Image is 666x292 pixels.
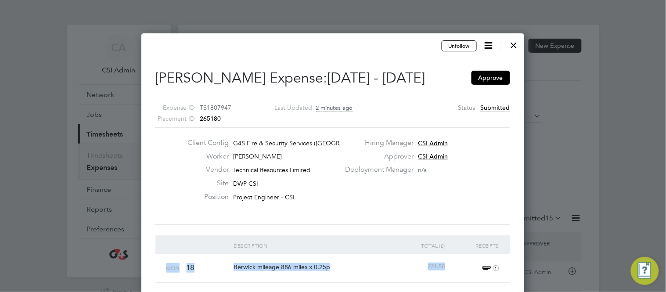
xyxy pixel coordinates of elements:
span: Technical Resources Limited [234,166,311,174]
label: Vendor [181,165,229,174]
label: Hiring Manager [340,138,414,148]
label: Position [181,192,229,202]
span: Project Engineer - CSI [234,193,295,201]
span: DWP CSI [234,180,259,187]
label: Approver [340,152,414,161]
span: 18 [187,263,194,272]
i: 1 [493,265,499,271]
span: G4S Fire & Security Services ([GEOGRAPHIC_DATA]) Li… [234,139,393,147]
span: [PERSON_NAME] [234,152,282,160]
label: Last Updated [262,102,313,113]
label: Deployment Manager [340,165,414,174]
span: 265180 [200,115,221,123]
span: 221.50 [428,263,445,270]
label: Status [458,102,475,113]
label: Expense ID [144,102,195,113]
span: [DATE] - [DATE] [328,69,425,87]
label: Worker [181,152,229,161]
button: Approve [472,71,510,85]
span: Berwick mileage 886 miles x 0.25p [234,263,330,271]
span: CSI Admin [418,139,448,147]
h2: [PERSON_NAME] Expense: [155,69,510,87]
div: Description [231,235,393,256]
label: Client Config [181,138,229,148]
button: Engage Resource Center [631,257,659,285]
div: Total (£) [393,235,447,256]
span: TS1807947 [200,104,232,112]
button: Unfollow [442,40,477,52]
span: 2 minutes ago [316,104,353,112]
span: CSI Admin [418,152,448,160]
span: Submitted [481,104,510,112]
label: Placement ID [144,113,195,124]
span: n/a [418,166,427,174]
div: Receipts [447,235,501,256]
span: Mon [166,264,180,271]
label: Site [181,179,229,188]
